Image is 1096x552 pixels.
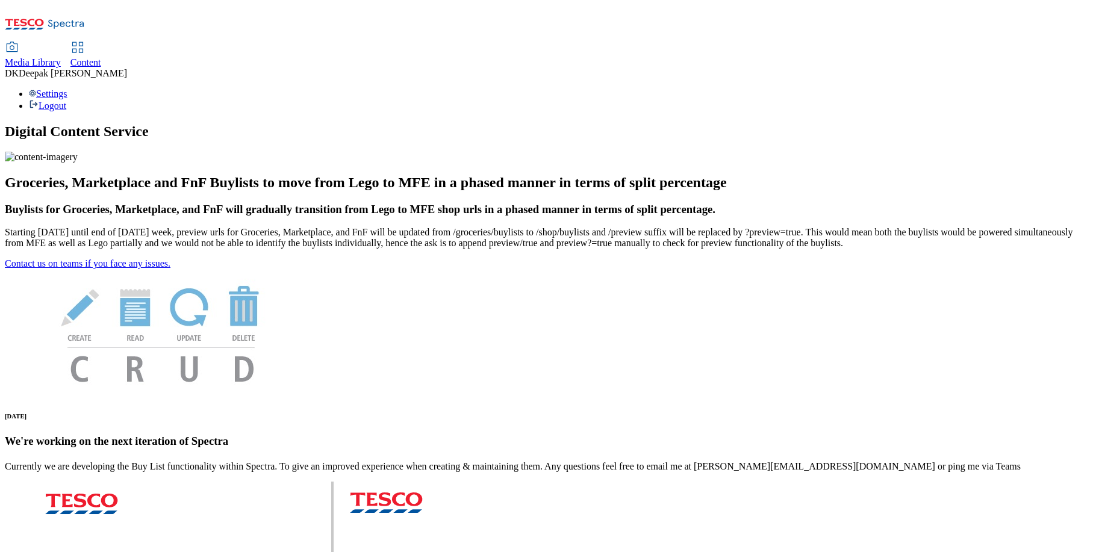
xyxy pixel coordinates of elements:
[5,412,1091,420] h6: [DATE]
[19,68,127,78] span: Deepak [PERSON_NAME]
[5,258,170,268] a: Contact us on teams if you face any issues.
[29,101,66,111] a: Logout
[5,43,61,68] a: Media Library
[70,43,101,68] a: Content
[5,203,1091,216] h3: Buylists for Groceries, Marketplace, and FnF will gradually transition from Lego to MFE shop urls...
[5,461,1091,472] p: Currently we are developing the Buy List functionality within Spectra. To give an improved experi...
[5,152,78,163] img: content-imagery
[70,57,101,67] span: Content
[5,123,1091,140] h1: Digital Content Service
[5,175,1091,191] h2: Groceries, Marketplace and FnF Buylists to move from Lego to MFE in a phased manner in terms of s...
[5,68,19,78] span: DK
[5,269,318,395] img: News Image
[5,227,1091,249] p: Starting [DATE] until end of [DATE] week, preview urls for Groceries, Marketplace, and FnF will b...
[5,57,61,67] span: Media Library
[5,435,1091,448] h3: We're working on the next iteration of Spectra
[29,88,67,99] a: Settings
